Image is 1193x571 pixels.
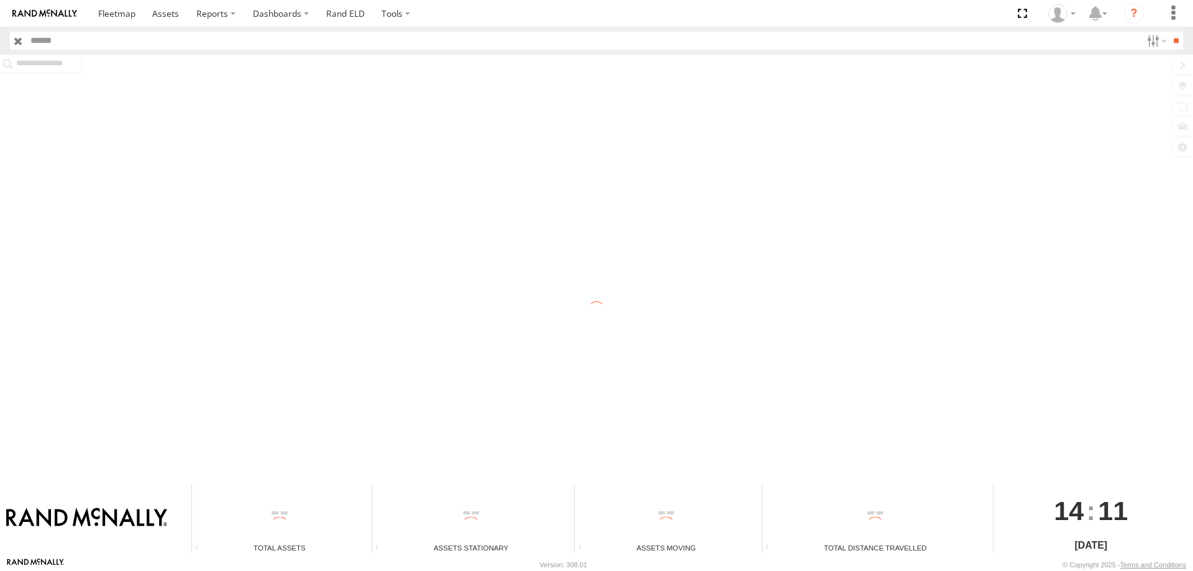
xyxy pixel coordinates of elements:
[1124,4,1144,24] i: ?
[6,508,167,529] img: Rand McNally
[762,542,989,553] div: Total Distance Travelled
[192,544,211,553] div: Total number of Enabled Assets
[1044,4,1080,23] div: Chase Tanke
[192,542,367,553] div: Total Assets
[994,538,1189,553] div: [DATE]
[1142,32,1169,50] label: Search Filter Options
[540,561,587,569] div: Version: 308.01
[1098,484,1128,537] span: 11
[994,484,1189,537] div: :
[12,9,77,18] img: rand-logo.svg
[372,542,570,553] div: Assets Stationary
[575,544,593,553] div: Total number of assets current in transit.
[372,544,391,553] div: Total number of assets current stationary.
[1120,561,1186,569] a: Terms and Conditions
[1054,484,1084,537] span: 14
[1063,561,1186,569] div: © Copyright 2025 -
[575,542,757,553] div: Assets Moving
[7,559,64,571] a: Visit our Website
[762,544,781,553] div: Total distance travelled by all assets within specified date range and applied filters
